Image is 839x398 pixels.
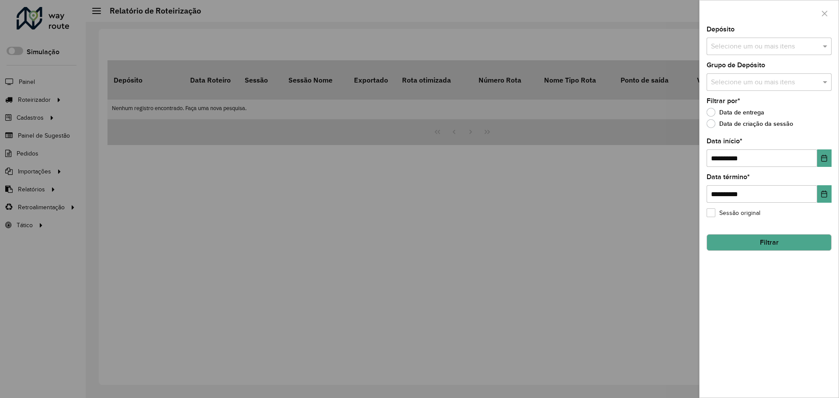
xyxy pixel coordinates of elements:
label: Sessão original [707,208,760,218]
button: Choose Date [817,185,832,203]
label: Depósito [707,24,735,35]
label: Filtrar por [707,96,740,106]
label: Grupo de Depósito [707,60,765,70]
button: Filtrar [707,234,832,251]
label: Data de entrega [707,108,764,117]
label: Data de criação da sessão [707,119,793,128]
button: Choose Date [817,149,832,167]
label: Data início [707,136,742,146]
label: Data término [707,172,750,182]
